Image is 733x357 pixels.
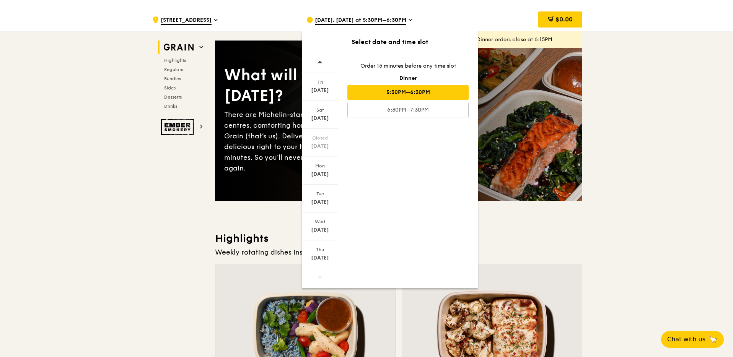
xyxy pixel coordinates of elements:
div: Dinner orders close at 6:15PM [477,36,576,44]
span: Highlights [164,58,186,63]
div: Mon [303,163,337,169]
div: 6:30PM–7:30PM [347,103,469,117]
div: [DATE] [303,226,337,234]
div: [DATE] [303,143,337,150]
img: Grain web logo [161,41,196,54]
span: [STREET_ADDRESS] [161,16,212,25]
span: Regulars [164,67,183,72]
div: Thu [303,247,337,253]
span: $0.00 [555,16,573,23]
button: Chat with us🦙 [661,331,724,348]
h3: Highlights [215,232,582,245]
div: There are Michelin-star restaurants, hawker centres, comforting home-cooked classics… and Grain (... [224,109,399,174]
span: Bundles [164,76,181,81]
div: Order 15 minutes before any time slot [347,62,469,70]
div: Wed [303,219,337,225]
span: Sides [164,85,176,91]
span: Drinks [164,104,177,109]
img: Ember Smokery web logo [161,119,196,135]
div: [DATE] [303,115,337,122]
span: 🦙 [709,335,718,344]
div: Select date and time slot [302,37,478,47]
div: Tue [303,191,337,197]
div: [DATE] [303,87,337,94]
div: [DATE] [303,170,337,178]
div: What will you eat [DATE]? [224,65,399,106]
div: [DATE] [303,198,337,206]
div: 5:30PM–6:30PM [347,85,469,100]
span: [DATE], [DATE] at 5:30PM–6:30PM [315,16,406,25]
span: Chat with us [667,335,705,344]
div: Closed [303,135,337,141]
span: Desserts [164,94,182,100]
div: Fri [303,79,337,85]
div: [DATE] [303,254,337,262]
div: Sat [303,107,337,113]
div: Dinner [347,75,469,82]
div: Weekly rotating dishes inspired by flavours from around the world. [215,247,582,258]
